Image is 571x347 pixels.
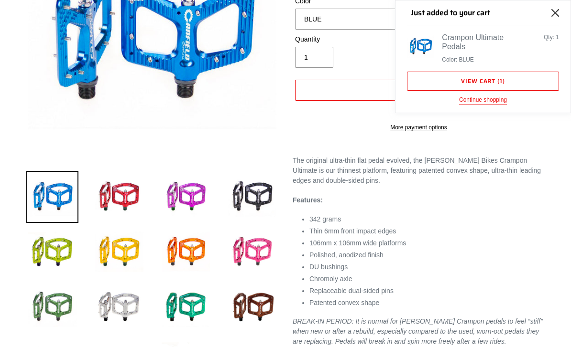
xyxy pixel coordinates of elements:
h2: Just added to your cart [407,8,559,25]
a: More payment options [295,123,542,132]
span: 1 [556,34,559,41]
p: The original ultra-thin flat pedal evolved, the [PERSON_NAME] Bikes Crampon Ultimate is our thinn... [293,156,545,186]
img: Load image into Gallery viewer, Crampon Ultimate Pedals [26,171,78,223]
em: BREAK-IN PERIOD: It is normal for [PERSON_NAME] Crampon pedals to feel “stiff” when new or after ... [293,317,543,345]
img: Load image into Gallery viewer, Crampon Ultimate Pedals [26,226,78,278]
div: Crampon Ultimate Pedals [442,33,516,51]
img: Load image into Gallery viewer, Crampon Ultimate Pedals [160,226,212,278]
button: Add to cart [295,80,542,101]
span: 1 item [500,76,503,85]
img: Load image into Gallery viewer, Crampon Ultimate Pedals [226,281,278,333]
img: Load image into Gallery viewer, Crampon Ultimate Pedals [160,171,212,223]
img: Load image into Gallery viewer, Crampon Ultimate Pedals [160,281,212,333]
img: Load image into Gallery viewer, Crampon Ultimate Pedals [26,281,78,333]
strong: Features: [293,196,323,204]
li: 342 grams [309,214,545,224]
li: Polished, anodized finish [309,250,545,260]
li: Thin 6mm front impact edges [309,226,545,236]
ul: Product details [442,53,516,64]
img: Load image into Gallery viewer, Crampon Ultimate Pedals [93,171,145,223]
li: DU bushings [309,262,545,272]
button: Continue shopping [459,95,507,105]
li: Chromoly axle [309,274,545,284]
button: Close [545,2,566,23]
li: 106mm x 106mm wide platforms [309,238,545,248]
img: Load image into Gallery viewer, Crampon Ultimate Pedals [226,226,278,278]
li: Color: BLUE [442,55,516,64]
span: Patented convex shape [309,299,379,306]
a: View cart (1 item) [407,72,559,91]
label: Quantity [295,34,417,44]
img: Load image into Gallery viewer, Crampon Ultimate Pedals [93,281,145,333]
span: Qty: [544,34,554,41]
img: Crampon Ultimate Pedals [407,33,434,60]
img: Load image into Gallery viewer, Crampon Ultimate Pedals [226,171,278,223]
li: Replaceable dual-sided pins [309,286,545,296]
img: Load image into Gallery viewer, Crampon Ultimate Pedals [93,226,145,278]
